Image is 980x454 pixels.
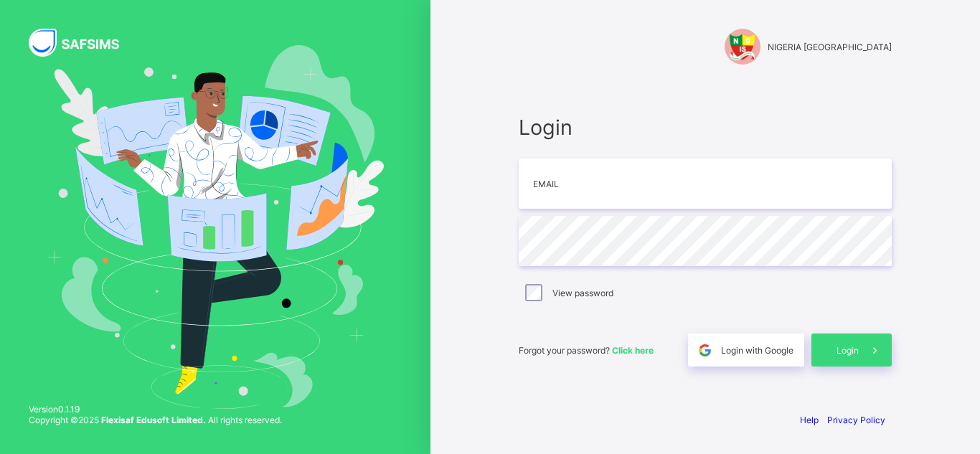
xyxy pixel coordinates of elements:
img: SAFSIMS Logo [29,29,136,57]
a: Click here [612,345,654,356]
label: View password [552,288,613,298]
span: NIGERIA [GEOGRAPHIC_DATA] [768,42,892,52]
strong: Flexisaf Edusoft Limited. [101,415,206,425]
span: Login with Google [721,345,793,356]
span: Copyright © 2025 All rights reserved. [29,415,282,425]
span: Login [519,115,892,140]
span: Version 0.1.19 [29,404,282,415]
a: Privacy Policy [827,415,885,425]
img: google.396cfc9801f0270233282035f929180a.svg [697,342,713,359]
img: Hero Image [47,45,385,408]
span: Login [837,345,859,356]
span: Forgot your password? [519,345,654,356]
a: Help [800,415,819,425]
